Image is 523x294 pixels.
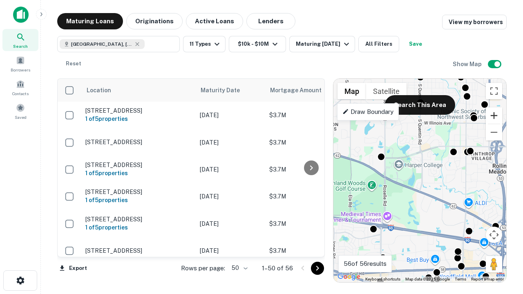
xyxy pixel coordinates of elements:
button: Show street map [337,83,366,99]
p: [DATE] [200,111,261,120]
p: [STREET_ADDRESS] [85,107,192,114]
span: Borrowers [11,67,30,73]
button: Maturing Loans [57,13,123,29]
div: Maturing [DATE] [296,39,351,49]
button: Maturing [DATE] [289,36,355,52]
button: $10k - $10M [229,36,286,52]
p: [DATE] [200,165,261,174]
button: Go to next page [311,262,324,275]
button: Search This Area [385,95,455,115]
p: [STREET_ADDRESS] [85,161,192,169]
h6: 1 of 5 properties [85,114,192,123]
button: Lenders [246,13,295,29]
p: $3.7M [269,111,351,120]
p: Draw Boundary [342,107,393,117]
h6: Show Map [453,60,483,69]
button: Keyboard shortcuts [365,276,400,282]
button: 11 Types [183,36,226,52]
p: [STREET_ADDRESS] [85,188,192,196]
button: Export [57,262,89,274]
p: [STREET_ADDRESS] [85,216,192,223]
a: View my borrowers [442,15,507,29]
span: Location [86,85,111,95]
p: 56 of 56 results [344,259,387,269]
span: Mortgage Amount [270,85,332,95]
p: [DATE] [200,138,261,147]
span: [GEOGRAPHIC_DATA], [GEOGRAPHIC_DATA] [71,40,132,48]
button: All Filters [358,36,399,52]
button: Show satellite imagery [366,83,407,99]
a: Terms (opens in new tab) [455,277,466,281]
p: $3.7M [269,246,351,255]
img: capitalize-icon.png [13,7,29,23]
p: [DATE] [200,219,261,228]
span: Search [13,43,28,49]
a: Report a map error [471,277,504,281]
a: Saved [2,100,38,122]
p: 1–50 of 56 [262,263,293,273]
p: Rows per page: [181,263,225,273]
span: Maturity Date [201,85,250,95]
button: Originations [126,13,183,29]
span: Contacts [12,90,29,97]
span: Saved [15,114,27,120]
button: Zoom in [486,107,502,124]
p: [STREET_ADDRESS] [85,138,192,146]
button: Save your search to get updates of matches that match your search criteria. [402,36,429,52]
h6: 1 of 5 properties [85,169,192,178]
button: Reset [60,56,87,72]
iframe: Chat Widget [482,203,523,242]
th: Mortgage Amount [265,79,355,102]
button: Active Loans [186,13,243,29]
a: Search [2,29,38,51]
p: [DATE] [200,246,261,255]
p: $3.7M [269,138,351,147]
h6: 1 of 5 properties [85,196,192,205]
a: Open this area in Google Maps (opens a new window) [335,272,362,282]
p: [DATE] [200,192,261,201]
button: Drag Pegman onto the map to open Street View [486,256,502,272]
p: $3.7M [269,165,351,174]
th: Maturity Date [196,79,265,102]
button: Zoom out [486,124,502,140]
div: 50 [228,262,249,274]
a: Contacts [2,76,38,98]
th: Location [81,79,196,102]
p: [STREET_ADDRESS] [85,247,192,254]
h6: 1 of 5 properties [85,223,192,232]
span: Map data ©2025 Google [405,277,450,281]
div: 0 0 [333,79,506,282]
p: $3.7M [269,192,351,201]
p: $3.7M [269,219,351,228]
a: Borrowers [2,53,38,75]
button: Toggle fullscreen view [486,83,502,99]
img: Google [335,272,362,282]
